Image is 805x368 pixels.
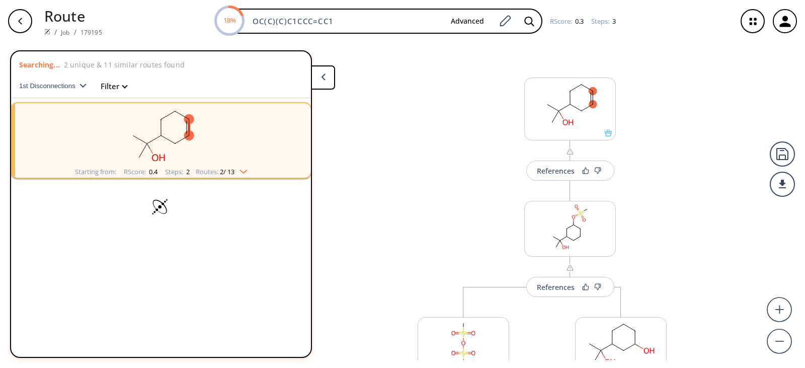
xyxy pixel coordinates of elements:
li: / [54,27,57,37]
img: Spaya logo [44,29,50,35]
a: 179195 [80,28,102,37]
button: References [526,161,614,181]
p: Searching... [19,59,60,70]
img: warning [566,264,574,272]
li: / [74,27,76,37]
div: RScore : [550,18,584,25]
div: Starting from: [75,169,116,175]
div: RScore : [124,169,157,175]
p: Route [44,5,102,27]
img: Down [234,166,248,174]
div: Steps : [165,169,190,175]
span: 2 / 13 [220,169,234,175]
input: Enter SMILES [247,16,443,26]
div: Routes: [196,169,248,175]
span: 0.4 [147,167,157,176]
ul: clusters [11,98,311,183]
div: References [537,284,575,290]
button: Advanced [443,12,492,31]
span: 2 [185,167,190,176]
text: 18% [223,16,235,25]
span: 3 [611,17,616,26]
img: warning [566,148,574,156]
div: References [537,168,575,174]
svg: CC(C)(O)C1CC=CCC1 [30,103,292,166]
span: 1st Disconnections [19,82,79,90]
span: 0.3 [574,17,584,26]
svg: CC(C)(O)C1CCCC(OS(C)(=O)=O)C1 [525,201,615,253]
div: Steps : [591,18,616,25]
button: 1st Disconnections [19,74,95,98]
p: 2 unique & 11 similar routes found [64,59,185,70]
a: Job [61,28,69,37]
svg: CC(C)(O)C1CC=CCC1 [525,78,615,129]
button: References [526,277,614,297]
button: Filter [95,83,127,90]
